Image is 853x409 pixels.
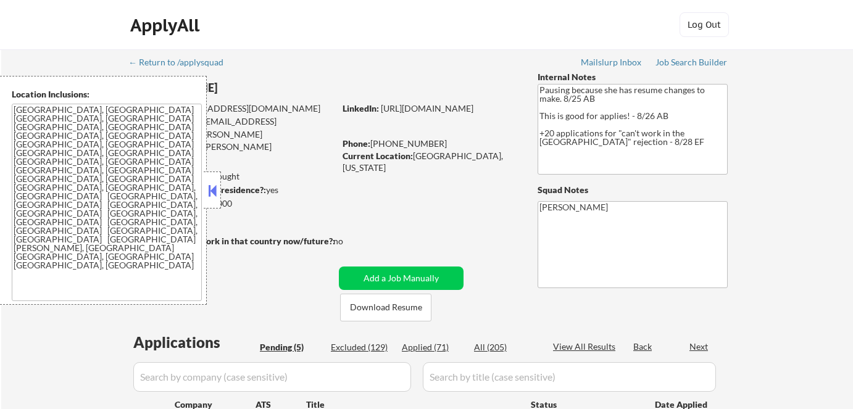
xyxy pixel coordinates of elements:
[129,170,335,183] div: 71 sent / 130 bought
[689,341,709,353] div: Next
[655,57,728,70] a: Job Search Builder
[474,341,536,353] div: All (205)
[331,341,393,353] div: Excluded (129)
[130,115,335,139] div: [EMAIL_ADDRESS][DOMAIN_NAME]
[538,71,728,83] div: Internal Notes
[340,294,431,321] button: Download Resume
[130,15,203,36] div: ApplyAll
[581,57,643,70] a: Mailslurp Inbox
[402,341,464,353] div: Applied (71)
[130,102,335,115] div: [EMAIL_ADDRESS][DOMAIN_NAME]
[333,235,368,247] div: no
[339,266,464,290] button: Add a Job Manually
[343,103,379,114] strong: LinkedIn:
[129,197,335,210] div: $175,000
[343,151,413,161] strong: Current Location:
[423,362,716,392] input: Search by title (case sensitive)
[129,184,331,196] div: yes
[343,138,517,150] div: [PHONE_NUMBER]
[130,236,335,246] strong: Will need Visa to work in that country now/future?:
[130,80,383,96] div: [PERSON_NAME]
[553,341,619,353] div: View All Results
[633,341,653,353] div: Back
[680,12,729,37] button: Log Out
[538,184,728,196] div: Squad Notes
[130,128,335,165] div: [PERSON_NAME][EMAIL_ADDRESS][PERSON_NAME][DOMAIN_NAME]
[133,335,256,350] div: Applications
[128,57,235,70] a: ← Return to /applysquad
[12,88,202,101] div: Location Inclusions:
[133,362,411,392] input: Search by company (case sensitive)
[655,58,728,67] div: Job Search Builder
[581,58,643,67] div: Mailslurp Inbox
[381,103,473,114] a: [URL][DOMAIN_NAME]
[343,138,370,149] strong: Phone:
[128,58,235,67] div: ← Return to /applysquad
[260,341,322,353] div: Pending (5)
[343,150,517,174] div: [GEOGRAPHIC_DATA], [US_STATE]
